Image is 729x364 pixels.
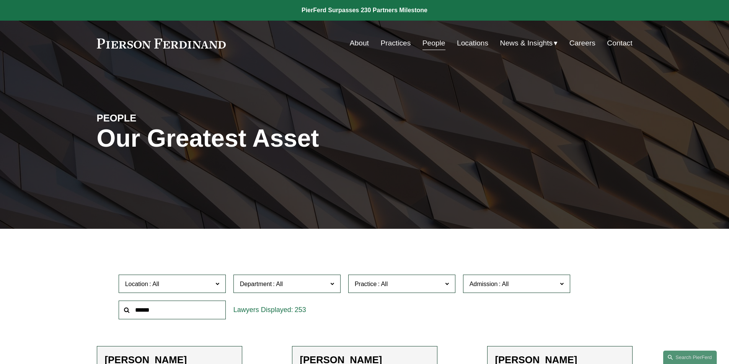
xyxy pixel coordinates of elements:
a: Locations [457,36,488,50]
h1: Our Greatest Asset [97,125,454,152]
span: Location [125,281,148,287]
span: Department [240,281,272,287]
a: Search this site [663,351,717,364]
span: 253 [295,306,306,314]
h4: PEOPLE [97,112,231,124]
a: Careers [569,36,595,50]
span: Admission [470,281,498,287]
a: Contact [607,36,632,50]
a: Practices [380,36,411,50]
a: folder dropdown [500,36,558,50]
a: People [422,36,445,50]
a: About [350,36,369,50]
span: Practice [355,281,377,287]
span: News & Insights [500,37,553,50]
